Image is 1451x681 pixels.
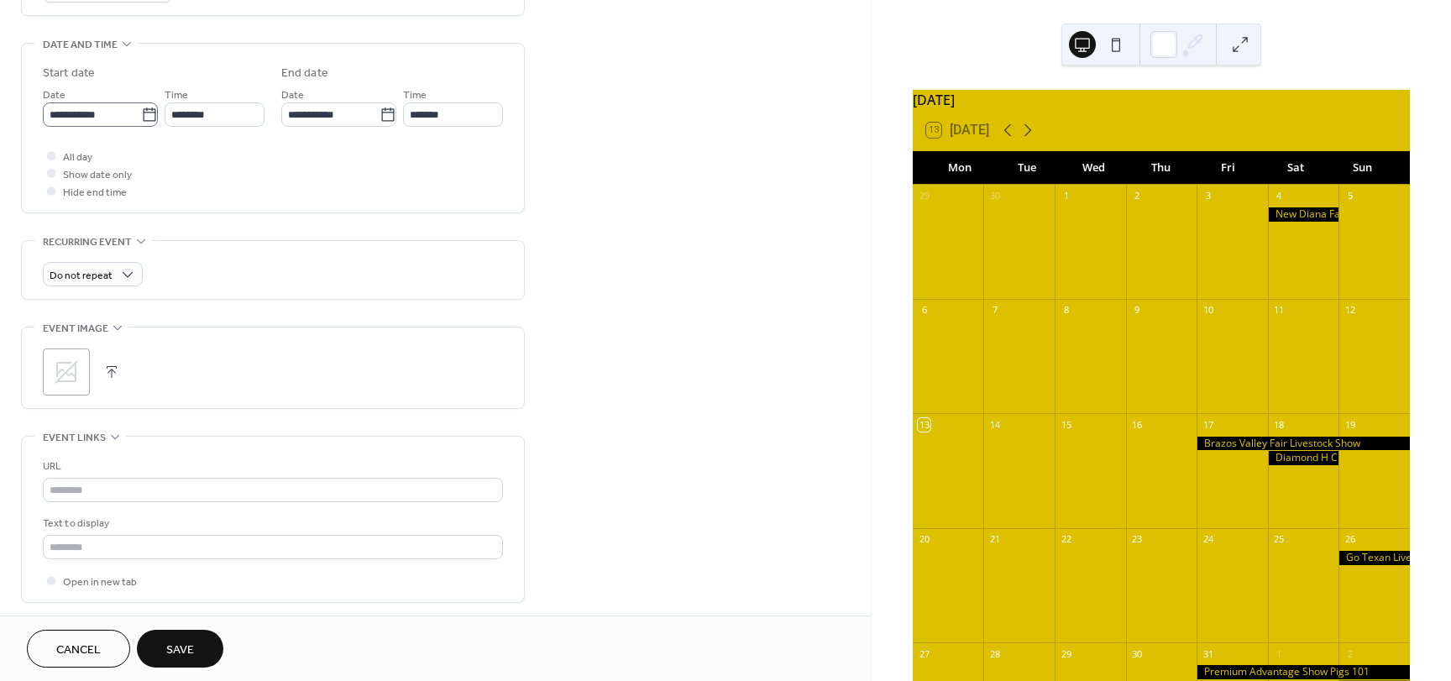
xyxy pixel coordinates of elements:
[43,65,95,82] div: Start date
[1273,418,1286,431] div: 18
[1131,418,1144,431] div: 16
[1273,647,1286,660] div: 1
[988,647,1001,660] div: 28
[1202,304,1214,317] div: 10
[43,515,500,532] div: Text to display
[918,418,930,431] div: 13
[1273,190,1286,202] div: 4
[988,304,1001,317] div: 7
[63,149,92,166] span: All day
[43,429,106,447] span: Event links
[1060,304,1072,317] div: 8
[918,647,930,660] div: 27
[1202,647,1214,660] div: 31
[1273,533,1286,546] div: 25
[50,266,113,285] span: Do not repeat
[1273,304,1286,317] div: 11
[1344,533,1356,546] div: 26
[43,233,132,251] span: Recurring event
[43,86,65,104] span: Date
[1131,533,1144,546] div: 23
[1338,551,1410,565] div: Go Texan Livestock Show
[1344,418,1356,431] div: 19
[27,630,130,668] button: Cancel
[43,348,90,396] div: ;
[1197,437,1410,451] div: Brazos Valley Fair Livestock Show
[1202,533,1214,546] div: 24
[1060,418,1072,431] div: 15
[1344,304,1356,317] div: 12
[43,36,118,54] span: Date and time
[403,86,427,104] span: Time
[166,642,194,659] span: Save
[1344,190,1356,202] div: 5
[63,166,132,184] span: Show date only
[281,65,328,82] div: End date
[988,190,1001,202] div: 30
[918,533,930,546] div: 20
[1329,151,1396,185] div: Sun
[1060,647,1072,660] div: 29
[1128,151,1195,185] div: Thu
[1195,151,1262,185] div: Fri
[1202,418,1214,431] div: 17
[913,90,1410,110] div: [DATE]
[1268,207,1339,222] div: New Diana Fall Showdown
[1268,451,1339,465] div: Diamond H Classic
[165,86,188,104] span: Time
[1061,151,1128,185] div: Wed
[1060,190,1072,202] div: 1
[1131,647,1144,660] div: 30
[1060,533,1072,546] div: 22
[1131,304,1144,317] div: 9
[63,574,137,591] span: Open in new tab
[1344,647,1356,660] div: 2
[43,458,500,475] div: URL
[988,533,1001,546] div: 21
[1202,190,1214,202] div: 3
[1131,190,1144,202] div: 2
[918,190,930,202] div: 29
[63,184,127,202] span: Hide end time
[988,418,1001,431] div: 14
[993,151,1061,185] div: Tue
[918,304,930,317] div: 6
[137,630,223,668] button: Save
[56,642,101,659] span: Cancel
[1262,151,1329,185] div: Sat
[1197,665,1410,679] div: Premium Advantage Show Pigs 101
[926,151,993,185] div: Mon
[43,320,108,338] span: Event image
[281,86,304,104] span: Date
